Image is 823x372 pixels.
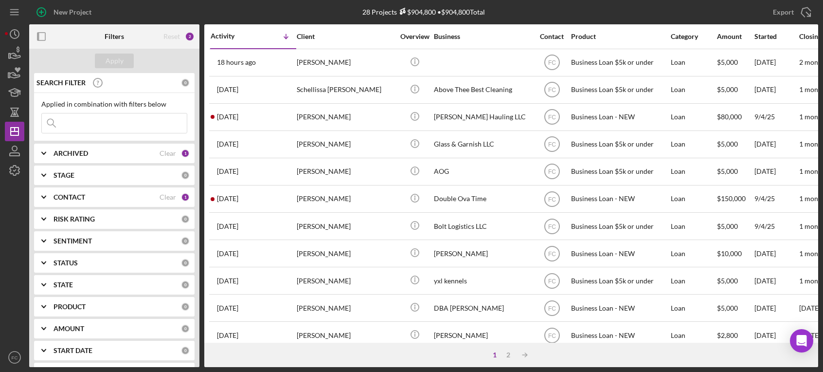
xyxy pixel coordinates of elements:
[434,77,531,103] div: Above Thee Best Cleaning
[717,33,753,40] div: Amount
[297,104,394,130] div: [PERSON_NAME]
[754,104,798,130] div: 9/4/25
[105,33,124,40] b: Filters
[717,322,753,348] div: $2,800
[434,131,531,157] div: Glass & Garnish LLC
[181,280,190,289] div: 0
[790,329,813,353] div: Open Intercom Messenger
[717,58,738,66] span: $5,000
[54,2,91,22] div: New Project
[297,241,394,266] div: [PERSON_NAME]
[717,194,746,203] span: $150,000
[181,215,190,223] div: 0
[181,302,190,311] div: 0
[671,268,716,294] div: Loan
[217,58,256,66] time: 2025-09-19 00:36
[717,222,738,230] span: $5,000
[297,213,394,239] div: [PERSON_NAME]
[571,77,668,103] div: Business Loan $5k or under
[717,249,742,258] span: $10,000
[754,322,798,348] div: [DATE]
[211,32,253,40] div: Activity
[671,186,716,212] div: Loan
[548,333,556,339] text: FC
[217,195,238,203] time: 2025-09-16 11:50
[717,140,738,148] span: $5,000
[671,322,716,348] div: Loan
[548,59,556,66] text: FC
[434,159,531,185] div: AOG
[754,33,798,40] div: Started
[434,268,531,294] div: yxl kennels
[297,322,394,348] div: [PERSON_NAME]
[754,213,798,239] div: 9/4/25
[54,325,84,333] b: AMOUNT
[181,78,190,87] div: 0
[671,159,716,185] div: Loan
[671,131,716,157] div: Loan
[160,149,176,157] div: Clear
[571,322,668,348] div: Business Loan - NEW
[54,259,78,267] b: STATUS
[41,100,187,108] div: Applied in combination with filters below
[54,237,92,245] b: SENTIMENT
[434,213,531,239] div: Bolt Logistics LLC
[181,171,190,180] div: 0
[54,193,85,201] b: CONTACT
[297,159,394,185] div: [PERSON_NAME]
[181,237,190,245] div: 0
[717,277,738,285] span: $5,000
[488,351,501,359] div: 1
[671,295,716,321] div: Loan
[396,33,433,40] div: Overview
[773,2,794,22] div: Export
[571,213,668,239] div: Business Loan $5k or under
[671,241,716,266] div: Loan
[217,250,238,258] time: 2025-09-15 15:29
[217,304,238,312] time: 2025-09-11 19:01
[297,268,394,294] div: [PERSON_NAME]
[754,241,798,266] div: [DATE]
[5,348,24,367] button: FC
[548,114,556,121] text: FC
[181,259,190,267] div: 0
[571,159,668,185] div: Business Loan $5k or under
[297,77,394,103] div: Schellissa [PERSON_NAME]
[548,196,556,203] text: FC
[671,50,716,75] div: Loan
[54,281,73,289] b: STATE
[54,171,74,179] b: STAGE
[548,250,556,257] text: FC
[571,241,668,266] div: Business Loan - NEW
[434,322,531,348] div: [PERSON_NAME]
[297,131,394,157] div: [PERSON_NAME]
[754,77,798,103] div: [DATE]
[160,193,176,201] div: Clear
[548,87,556,93] text: FC
[297,186,394,212] div: [PERSON_NAME]
[95,54,134,68] button: Apply
[434,186,531,212] div: Double Ova Time
[217,140,238,148] time: 2025-09-17 16:39
[548,141,556,148] text: FC
[548,305,556,312] text: FC
[106,54,124,68] div: Apply
[571,33,668,40] div: Product
[434,104,531,130] div: [PERSON_NAME] Hauling LLC
[12,355,18,360] text: FC
[571,131,668,157] div: Business Loan $5k or under
[29,2,101,22] button: New Project
[754,131,798,157] div: [DATE]
[548,168,556,175] text: FC
[217,332,238,339] time: 2025-09-09 14:54
[754,268,798,294] div: [DATE]
[54,347,92,354] b: START DATE
[571,104,668,130] div: Business Loan - NEW
[671,104,716,130] div: Loan
[217,277,238,285] time: 2025-09-12 15:35
[754,159,798,185] div: [DATE]
[54,149,88,157] b: ARCHIVED
[671,33,716,40] div: Category
[434,295,531,321] div: DBA [PERSON_NAME]
[501,351,515,359] div: 2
